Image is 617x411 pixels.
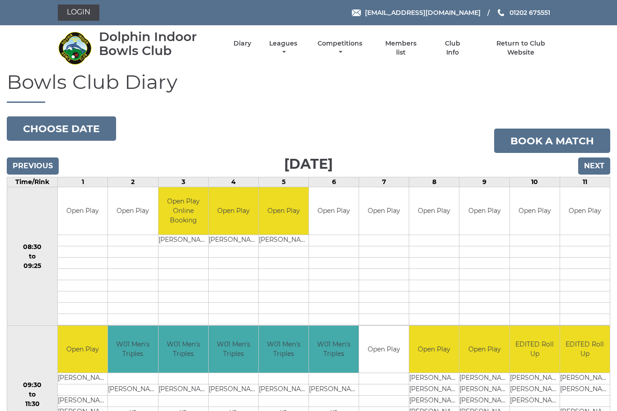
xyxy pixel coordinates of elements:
[483,39,559,57] a: Return to Club Website
[510,187,560,235] td: Open Play
[7,177,58,187] td: Time/Rink
[159,384,208,396] td: [PERSON_NAME]
[352,8,481,18] a: Email [EMAIL_ADDRESS][DOMAIN_NAME]
[309,326,359,373] td: W01 Men's Triples
[58,177,108,187] td: 1
[409,373,459,384] td: [PERSON_NAME]
[58,31,92,65] img: Dolphin Indoor Bowls Club
[259,326,308,373] td: W01 Men's Triples
[7,187,58,326] td: 08:30 to 09:25
[158,177,208,187] td: 3
[234,39,251,48] a: Diary
[99,30,218,58] div: Dolphin Indoor Bowls Club
[359,177,409,187] td: 7
[209,235,258,246] td: [PERSON_NAME]
[58,373,108,384] td: [PERSON_NAME]
[409,177,459,187] td: 8
[560,177,610,187] td: 11
[496,8,550,18] a: Phone us 01202 675551
[459,384,509,396] td: [PERSON_NAME]
[409,326,459,373] td: Open Play
[58,326,108,373] td: Open Play
[259,235,308,246] td: [PERSON_NAME]
[108,187,158,235] td: Open Play
[259,384,308,396] td: [PERSON_NAME]
[209,187,258,235] td: Open Play
[365,9,481,17] span: [EMAIL_ADDRESS][DOMAIN_NAME]
[510,396,560,407] td: [PERSON_NAME]
[258,177,308,187] td: 5
[209,326,258,373] td: W01 Men's Triples
[578,157,610,175] input: Next
[108,326,158,373] td: W01 Men's Triples
[560,326,610,373] td: EDITED Roll Up
[58,396,108,407] td: [PERSON_NAME]
[438,39,467,57] a: Club Info
[58,5,99,21] a: Login
[509,177,560,187] td: 10
[309,177,359,187] td: 6
[159,187,208,235] td: Open Play Online Booking
[560,187,610,235] td: Open Play
[309,384,359,396] td: [PERSON_NAME]
[459,373,509,384] td: [PERSON_NAME]
[359,326,409,373] td: Open Play
[409,187,459,235] td: Open Play
[459,187,509,235] td: Open Play
[7,71,610,103] h1: Bowls Club Diary
[159,326,208,373] td: W01 Men's Triples
[560,373,610,384] td: [PERSON_NAME]
[459,177,509,187] td: 9
[352,9,361,16] img: Email
[108,177,158,187] td: 2
[259,187,308,235] td: Open Play
[510,326,560,373] td: EDITED Roll Up
[409,384,459,396] td: [PERSON_NAME]
[7,157,59,175] input: Previous
[58,187,108,235] td: Open Play
[209,384,258,396] td: [PERSON_NAME]
[315,39,365,57] a: Competitions
[560,384,610,396] td: [PERSON_NAME]
[510,373,560,384] td: [PERSON_NAME]
[359,187,409,235] td: Open Play
[459,396,509,407] td: [PERSON_NAME]
[509,9,550,17] span: 01202 675551
[208,177,258,187] td: 4
[459,326,509,373] td: Open Play
[409,396,459,407] td: [PERSON_NAME]
[309,187,359,235] td: Open Play
[510,384,560,396] td: [PERSON_NAME]
[380,39,422,57] a: Members list
[498,9,504,16] img: Phone us
[494,129,610,153] a: Book a match
[7,116,116,141] button: Choose date
[267,39,299,57] a: Leagues
[108,384,158,396] td: [PERSON_NAME]
[159,235,208,246] td: [PERSON_NAME]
